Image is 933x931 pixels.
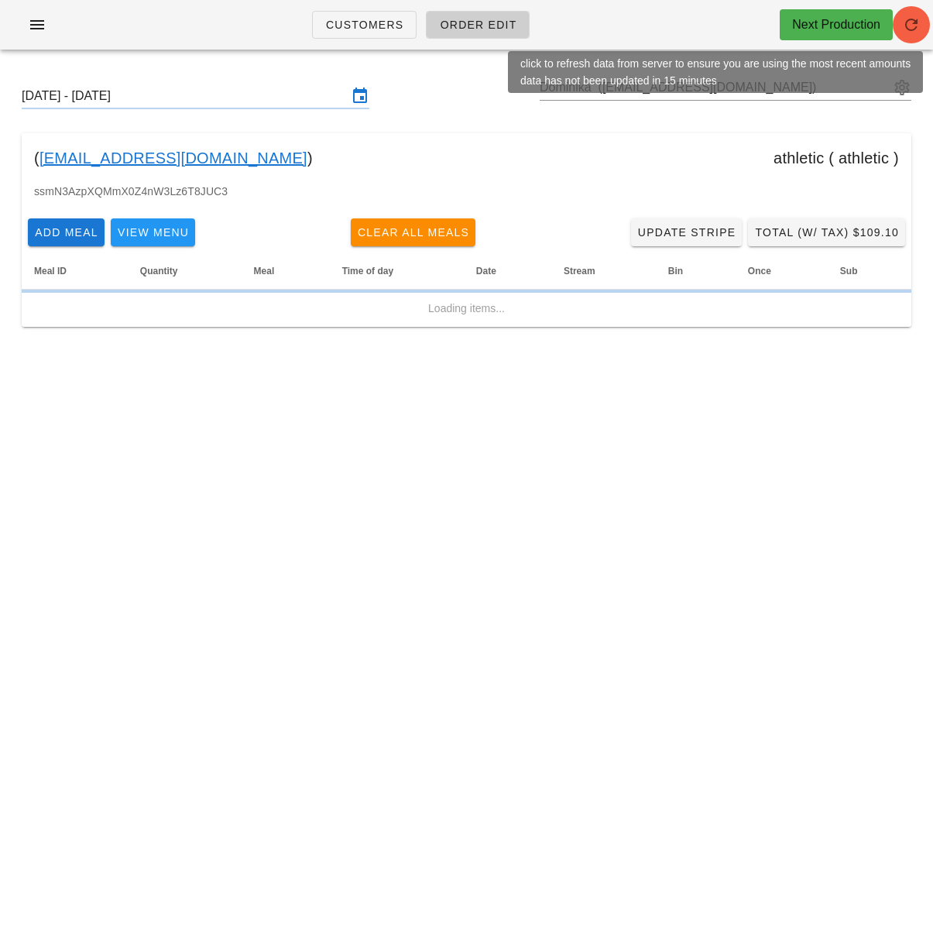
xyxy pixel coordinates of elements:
a: Customers [312,11,417,39]
span: Total (w/ Tax) $109.10 [754,226,899,239]
div: ( ) athletic ( athletic ) [22,133,911,183]
button: Add Meal [28,218,105,246]
span: Clear All Meals [357,226,470,239]
th: Once: Not sorted. Activate to sort ascending. [736,253,828,290]
th: Date: Not sorted. Activate to sort ascending. [464,253,551,290]
span: Order Edit [439,19,516,31]
span: Once [748,266,771,277]
a: [EMAIL_ADDRESS][DOMAIN_NAME] [39,146,307,170]
button: View Menu [111,218,195,246]
th: Quantity: Not sorted. Activate to sort ascending. [128,253,242,290]
button: Total (w/ Tax) $109.10 [748,218,905,246]
div: Next Production [792,15,880,34]
span: Meal [254,266,275,277]
input: Search by email or name [540,75,890,100]
span: Update Stripe [637,226,736,239]
span: Quantity [140,266,178,277]
span: View Menu [117,226,189,239]
th: Sub: Not sorted. Activate to sort ascending. [828,253,911,290]
div: ssmN3AzpXQMmX0Z4nW3Lz6T8JUC3 [22,183,911,212]
span: Meal ID [34,266,67,277]
span: Add Meal [34,226,98,239]
span: Customers [325,19,404,31]
span: Date [476,266,496,277]
span: Bin [668,266,683,277]
th: Meal ID: Not sorted. Activate to sort ascending. [22,253,128,290]
span: Sub [840,266,858,277]
span: Time of day [342,266,393,277]
span: Stream [564,266,595,277]
a: Update Stripe [631,218,743,246]
td: Loading items... [22,290,911,327]
th: Bin: Not sorted. Activate to sort ascending. [656,253,736,290]
th: Stream: Not sorted. Activate to sort ascending. [551,253,656,290]
th: Meal: Not sorted. Activate to sort ascending. [242,253,330,290]
button: Clear All Meals [351,218,476,246]
button: appended action [893,78,911,97]
th: Time of day: Not sorted. Activate to sort ascending. [330,253,464,290]
a: Order Edit [426,11,530,39]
